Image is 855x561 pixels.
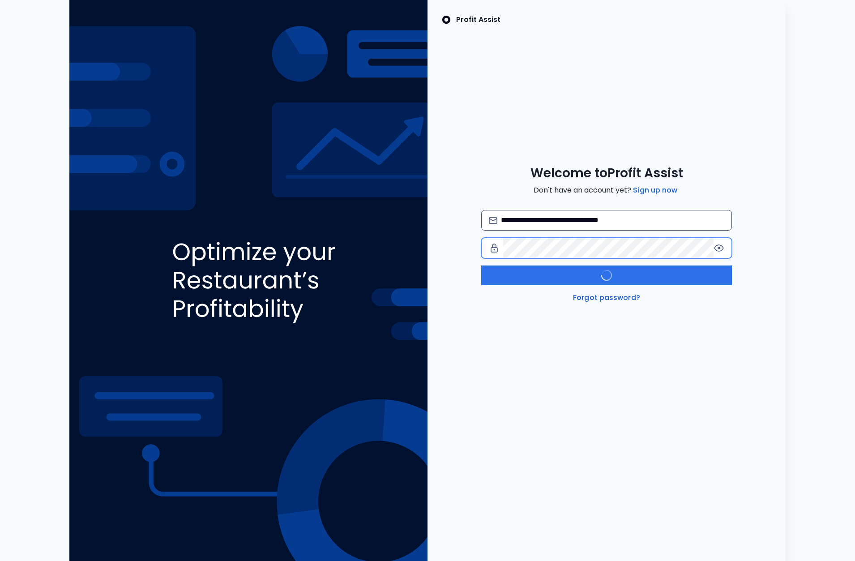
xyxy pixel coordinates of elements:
img: email [489,217,497,224]
p: Profit Assist [456,14,500,25]
img: SpotOn Logo [442,14,451,25]
span: Welcome to Profit Assist [530,165,683,181]
a: Forgot password? [571,292,642,303]
a: Sign up now [631,185,679,196]
span: Don't have an account yet? [534,185,679,196]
